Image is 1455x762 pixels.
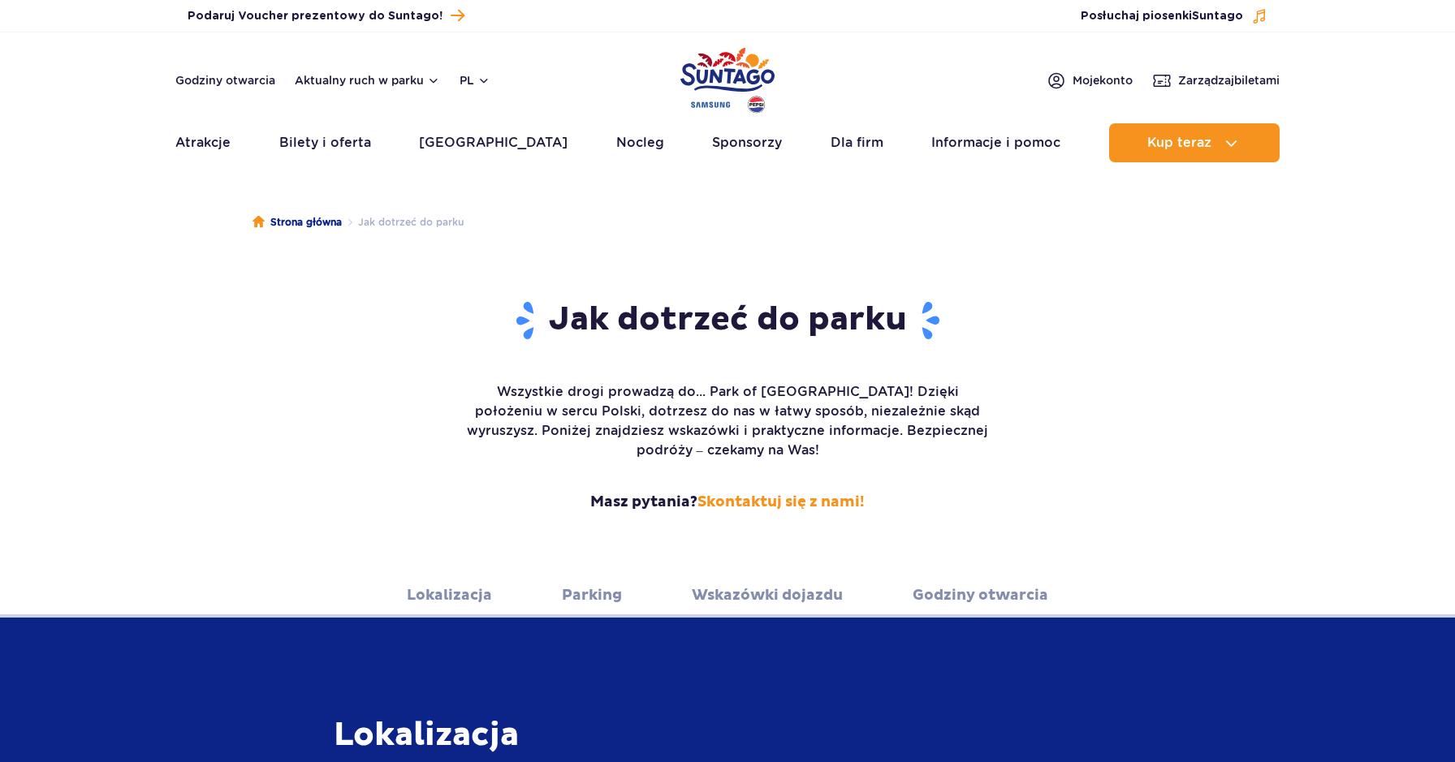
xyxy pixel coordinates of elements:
[692,573,843,618] a: Wskazówki dojazdu
[616,123,664,162] a: Nocleg
[419,123,568,162] a: [GEOGRAPHIC_DATA]
[1152,71,1280,90] a: Zarządzajbiletami
[464,493,991,512] strong: Masz pytania?
[175,72,275,88] a: Godziny otwarcia
[1147,136,1211,150] span: Kup teraz
[831,123,883,162] a: Dla firm
[1073,72,1133,88] span: Moje konto
[188,8,443,24] span: Podaruj Voucher prezentowy do Suntago!
[295,74,440,87] button: Aktualny ruch w parku
[931,123,1060,162] a: Informacje i pomoc
[188,5,464,27] a: Podaruj Voucher prezentowy do Suntago!
[913,573,1048,618] a: Godziny otwarcia
[407,573,492,618] a: Lokalizacja
[1081,8,1243,24] span: Posłuchaj piosenki
[253,214,342,230] a: Strona główna
[1081,8,1267,24] button: Posłuchaj piosenkiSuntago
[1178,72,1280,88] span: Zarządzaj biletami
[464,382,991,460] p: Wszystkie drogi prowadzą do... Park of [GEOGRAPHIC_DATA]! Dzięki położeniu w sercu Polski, dotrze...
[460,72,490,88] button: pl
[562,573,622,618] a: Parking
[1192,11,1243,22] span: Suntago
[697,493,865,511] a: Skontaktuj się z nami!
[1109,123,1280,162] button: Kup teraz
[712,123,782,162] a: Sponsorzy
[1047,71,1133,90] a: Mojekonto
[175,123,231,162] a: Atrakcje
[680,41,775,115] a: Park of Poland
[342,214,464,230] li: Jak dotrzeć do parku
[464,299,991,342] h1: Jak dotrzeć do parku
[279,123,371,162] a: Bilety i oferta
[334,715,821,756] h3: Lokalizacja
